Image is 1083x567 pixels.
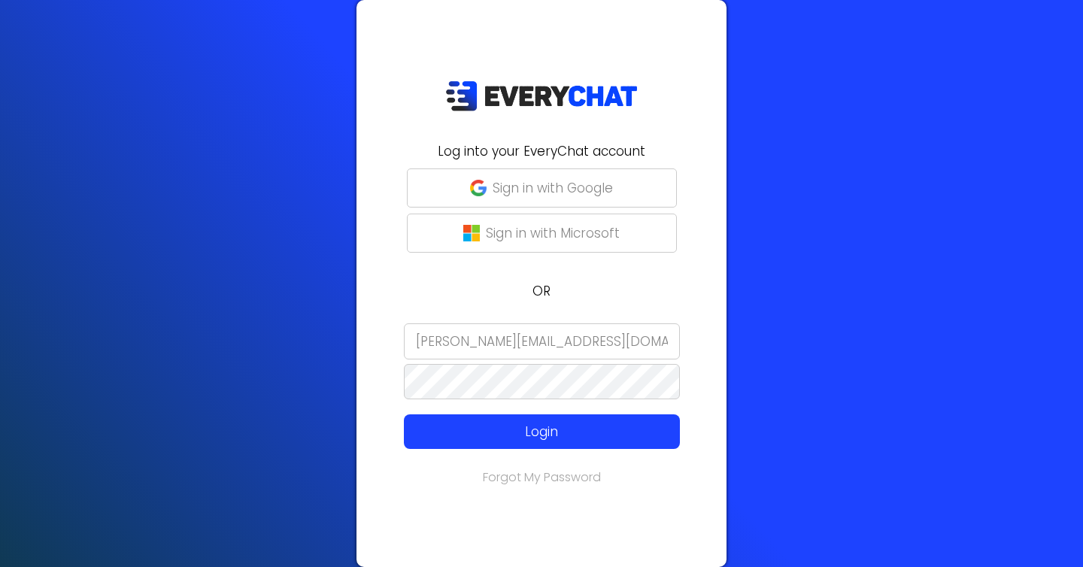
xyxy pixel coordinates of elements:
[404,323,680,359] input: Email
[470,180,487,196] img: google-g.png
[483,468,601,486] a: Forgot My Password
[463,225,480,241] img: microsoft-logo.png
[486,223,620,243] p: Sign in with Microsoft
[366,281,717,301] p: OR
[407,168,677,208] button: Sign in with Google
[404,414,680,449] button: Login
[445,80,638,111] img: EveryChat_logo_dark.png
[432,422,652,441] p: Login
[366,141,717,161] h2: Log into your EveryChat account
[493,178,613,198] p: Sign in with Google
[407,214,677,253] button: Sign in with Microsoft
